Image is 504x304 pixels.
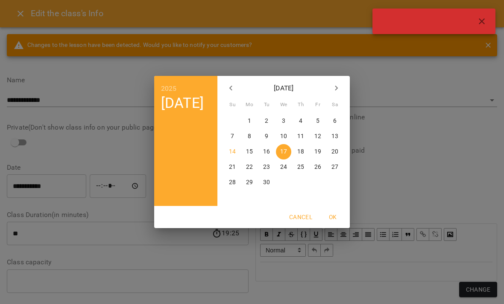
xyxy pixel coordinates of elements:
[225,159,240,175] button: 21
[310,159,325,175] button: 26
[293,144,308,159] button: 18
[242,159,257,175] button: 22
[263,178,270,187] p: 30
[331,148,338,156] p: 20
[265,132,268,141] p: 9
[286,209,316,225] button: Cancel
[322,212,343,222] span: OK
[242,113,257,129] button: 1
[327,113,343,129] button: 6
[276,113,291,129] button: 3
[246,163,253,171] p: 22
[280,163,287,171] p: 24
[248,117,251,125] p: 1
[314,163,321,171] p: 26
[276,144,291,159] button: 17
[259,159,274,175] button: 23
[280,132,287,141] p: 10
[310,144,325,159] button: 19
[331,132,338,141] p: 13
[242,101,257,109] span: Mo
[319,209,346,225] button: OK
[327,101,343,109] span: Sa
[310,113,325,129] button: 5
[263,148,270,156] p: 16
[229,178,236,187] p: 28
[293,113,308,129] button: 4
[242,129,257,144] button: 8
[246,178,253,187] p: 29
[310,129,325,144] button: 12
[242,144,257,159] button: 15
[229,148,236,156] p: 14
[161,83,177,95] button: 2025
[242,175,257,190] button: 29
[327,129,343,144] button: 13
[276,101,291,109] span: We
[225,101,240,109] span: Su
[333,117,337,125] p: 6
[297,163,304,171] p: 25
[299,117,302,125] p: 4
[316,117,319,125] p: 5
[282,117,285,125] p: 3
[289,212,312,222] span: Cancel
[225,175,240,190] button: 28
[259,113,274,129] button: 2
[293,129,308,144] button: 11
[259,175,274,190] button: 30
[225,144,240,159] button: 14
[265,117,268,125] p: 2
[314,148,321,156] p: 19
[280,148,287,156] p: 17
[314,132,321,141] p: 12
[293,159,308,175] button: 25
[259,144,274,159] button: 16
[297,148,304,156] p: 18
[225,129,240,144] button: 7
[161,94,204,112] button: [DATE]
[327,144,343,159] button: 20
[327,159,343,175] button: 27
[310,101,325,109] span: Fr
[297,132,304,141] p: 11
[276,159,291,175] button: 24
[231,132,234,141] p: 7
[293,101,308,109] span: Th
[246,148,253,156] p: 15
[229,163,236,171] p: 21
[259,101,274,109] span: Tu
[241,83,326,93] p: [DATE]
[331,163,338,171] p: 27
[259,129,274,144] button: 9
[263,163,270,171] p: 23
[276,129,291,144] button: 10
[248,132,251,141] p: 8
